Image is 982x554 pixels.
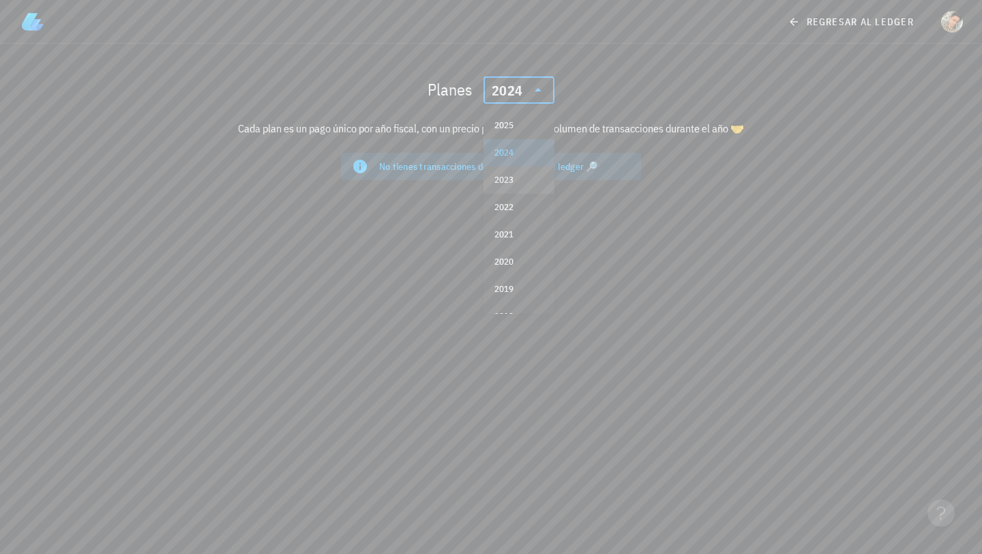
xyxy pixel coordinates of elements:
[790,16,914,28] span: regresar al ledger
[494,147,544,158] div: 2024
[494,257,544,267] div: 2020
[22,11,44,33] img: LedgiFi
[941,11,963,33] div: avatar
[87,112,895,145] div: Cada plan es un pago único por año fiscal, con un precio proporcional al volumen de transacciones...
[492,84,522,98] div: 2024
[494,311,544,322] div: 2018
[428,78,473,100] h2: Planes
[494,202,544,213] div: 2022
[483,76,554,104] div: 2024
[379,160,630,173] div: No tienes transacciones del año 2024 en tu ledger 🔎
[494,175,544,186] div: 2023
[779,10,925,34] a: regresar al ledger
[494,284,544,295] div: 2019
[494,120,544,131] div: 2025
[494,229,544,240] div: 2021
